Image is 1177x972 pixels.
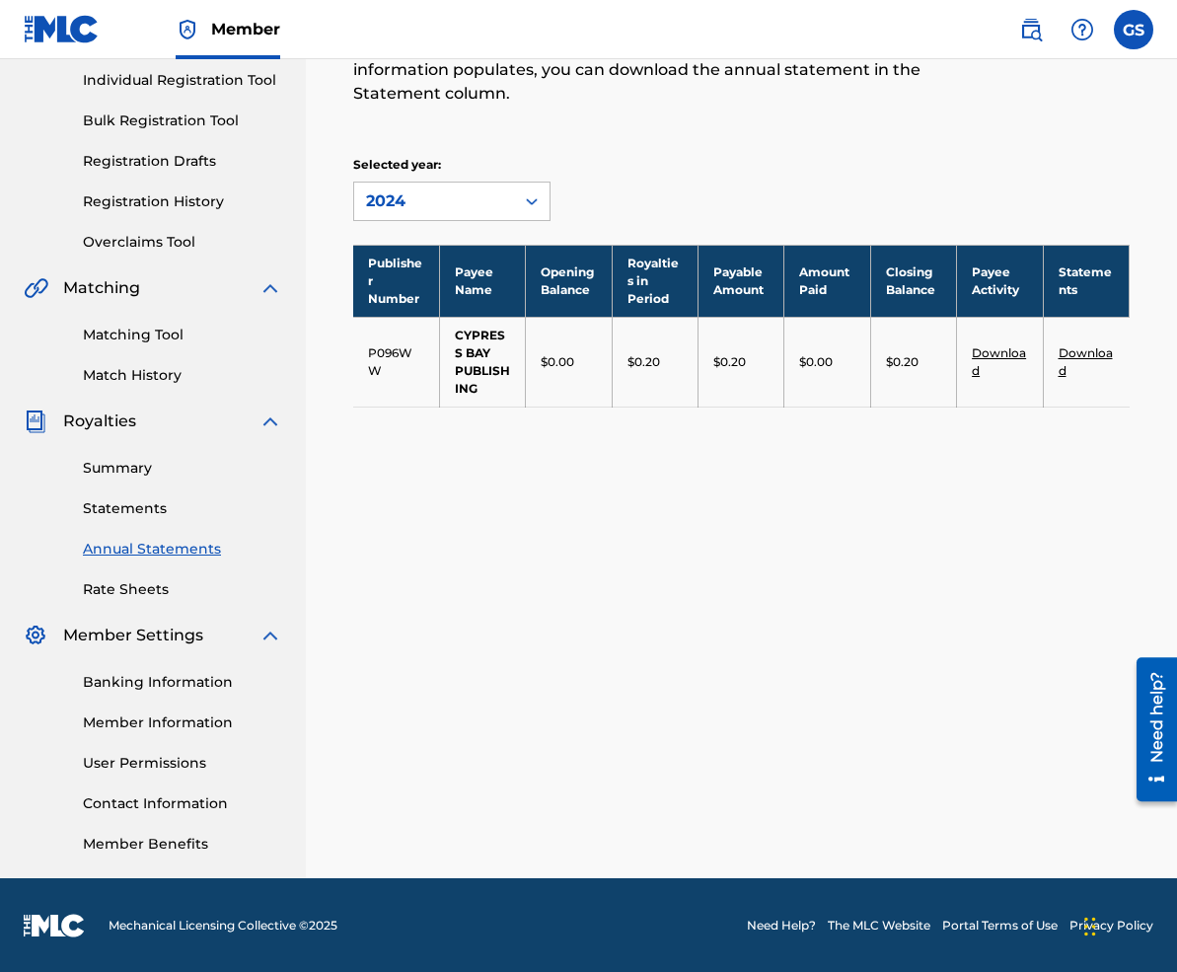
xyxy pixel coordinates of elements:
[957,245,1043,317] th: Payee Activity
[1114,10,1153,49] div: User Menu
[541,353,574,371] p: $0.00
[828,917,930,935] a: The MLC Website
[83,498,282,519] a: Statements
[1063,10,1102,49] div: Help
[1078,877,1177,972] iframe: Chat Widget
[258,410,282,433] img: expand
[211,18,280,40] span: Member
[83,834,282,855] a: Member Benefits
[627,353,660,371] p: $0.20
[83,793,282,814] a: Contact Information
[109,917,337,935] span: Mechanical Licensing Collective © 2025
[353,35,951,106] p: Select the year you wish to review in the drop-down menu. Once the information populates, you can...
[24,276,48,300] img: Matching
[1059,345,1113,378] a: Download
[353,245,439,317] th: Publisher Number
[713,353,746,371] p: $0.20
[799,353,833,371] p: $0.00
[258,624,282,647] img: expand
[747,917,816,935] a: Need Help?
[83,458,282,479] a: Summary
[1070,18,1094,41] img: help
[176,18,199,41] img: Top Rightsholder
[83,365,282,386] a: Match History
[24,410,47,433] img: Royalties
[83,712,282,733] a: Member Information
[258,276,282,300] img: expand
[83,111,282,131] a: Bulk Registration Tool
[83,151,282,172] a: Registration Drafts
[83,232,282,253] a: Overclaims Tool
[526,245,612,317] th: Opening Balance
[972,345,1026,378] a: Download
[699,245,784,317] th: Payable Amount
[886,353,919,371] p: $0.20
[63,410,136,433] span: Royalties
[1069,917,1153,935] a: Privacy Policy
[1011,10,1051,49] a: Public Search
[83,191,282,212] a: Registration History
[1043,245,1130,317] th: Statements
[24,15,100,43] img: MLC Logo
[24,624,47,647] img: Member Settings
[353,317,439,407] td: P096WW
[439,317,525,407] td: CYPRESS BAY PUBLISHING
[784,245,870,317] th: Amount Paid
[83,579,282,600] a: Rate Sheets
[353,156,551,174] p: Selected year:
[83,70,282,91] a: Individual Registration Tool
[24,914,85,937] img: logo
[63,276,140,300] span: Matching
[83,539,282,560] a: Annual Statements
[366,189,502,213] div: 2024
[1084,897,1096,956] div: Drag
[1122,650,1177,809] iframe: Resource Center
[83,753,282,774] a: User Permissions
[870,245,956,317] th: Closing Balance
[612,245,698,317] th: Royalties in Period
[63,624,203,647] span: Member Settings
[439,245,525,317] th: Payee Name
[83,325,282,345] a: Matching Tool
[1019,18,1043,41] img: search
[942,917,1058,935] a: Portal Terms of Use
[83,672,282,693] a: Banking Information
